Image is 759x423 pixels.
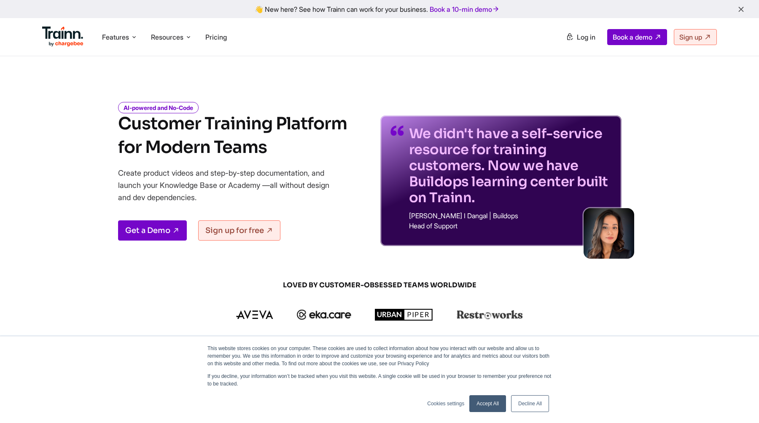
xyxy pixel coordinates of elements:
img: sabina-buildops.d2e8138.png [584,208,634,259]
a: Accept All [469,395,506,412]
span: Resources [151,32,183,42]
img: urbanpiper logo [375,309,433,321]
p: [PERSON_NAME] I Dangal | Buildops [409,212,611,219]
a: Log in [561,29,600,45]
img: aveva logo [236,311,273,319]
a: Decline All [511,395,549,412]
span: Features [102,32,129,42]
p: Create product videos and step-by-step documentation, and launch your Knowledge Base or Academy —... [118,167,342,203]
a: Get a Demo [118,220,187,241]
img: quotes-purple.41a7099.svg [390,126,404,136]
a: Sign up [674,29,717,45]
p: Head of Support [409,222,611,229]
a: Sign up for free [198,220,280,241]
div: 👋 New here? See how Trainn can work for your business. [5,5,754,13]
span: Log in [577,33,595,41]
a: Pricing [205,33,227,41]
a: Book a demo [607,29,667,45]
p: If you decline, your information won’t be tracked when you visit this website. A single cookie wi... [207,372,552,388]
a: Book a 10-min demo [428,3,501,15]
a: Cookies settings [427,400,464,407]
img: restroworks logo [457,310,523,319]
h1: Customer Training Platform for Modern Teams [118,112,347,159]
p: This website stores cookies on your computer. These cookies are used to collect information about... [207,345,552,367]
i: AI-powered and No-Code [118,102,199,113]
span: Book a demo [613,33,652,41]
span: LOVED BY CUSTOMER-OBSESSED TEAMS WORLDWIDE [177,281,582,290]
span: Sign up [679,33,702,41]
img: ekacare logo [297,310,352,320]
img: Trainn Logo [42,27,83,47]
p: We didn't have a self-service resource for training customers. Now we have Buildops learning cent... [409,126,611,206]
